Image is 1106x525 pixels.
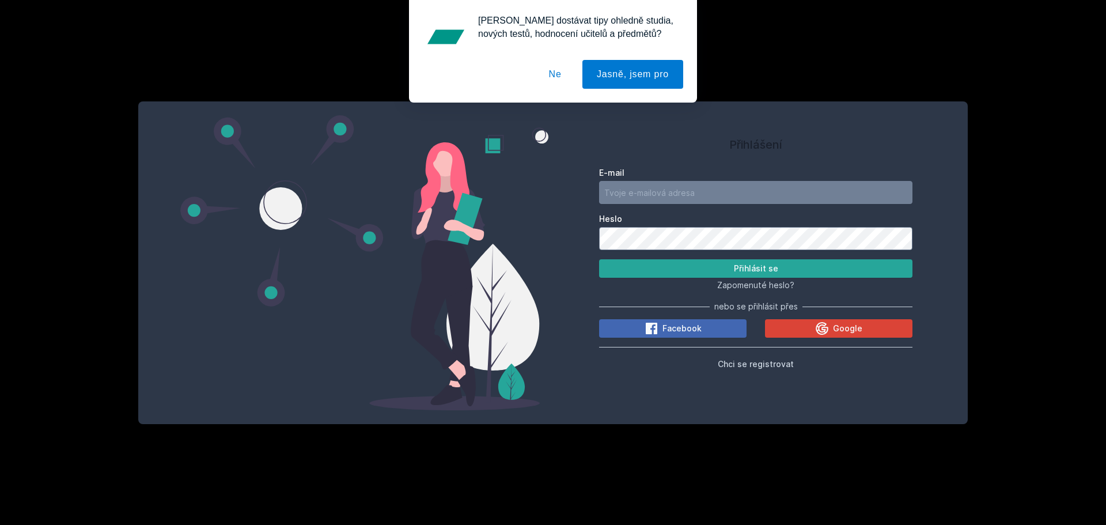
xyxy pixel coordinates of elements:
button: Facebook [599,319,747,338]
span: Chci se registrovat [718,359,794,369]
span: Facebook [662,323,702,334]
label: Heslo [599,213,912,225]
button: Google [765,319,912,338]
button: Chci se registrovat [718,357,794,371]
label: E-mail [599,167,912,179]
h1: Přihlášení [599,136,912,153]
button: Jasně, jsem pro [582,60,683,89]
span: Zapomenuté heslo? [717,280,794,290]
button: Ne [535,60,576,89]
input: Tvoje e-mailová adresa [599,181,912,204]
button: Přihlásit se [599,259,912,278]
div: [PERSON_NAME] dostávat tipy ohledně studia, nových testů, hodnocení učitelů a předmětů? [469,14,683,40]
img: notification icon [423,14,469,60]
span: Google [833,323,862,334]
span: nebo se přihlásit přes [714,301,798,312]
